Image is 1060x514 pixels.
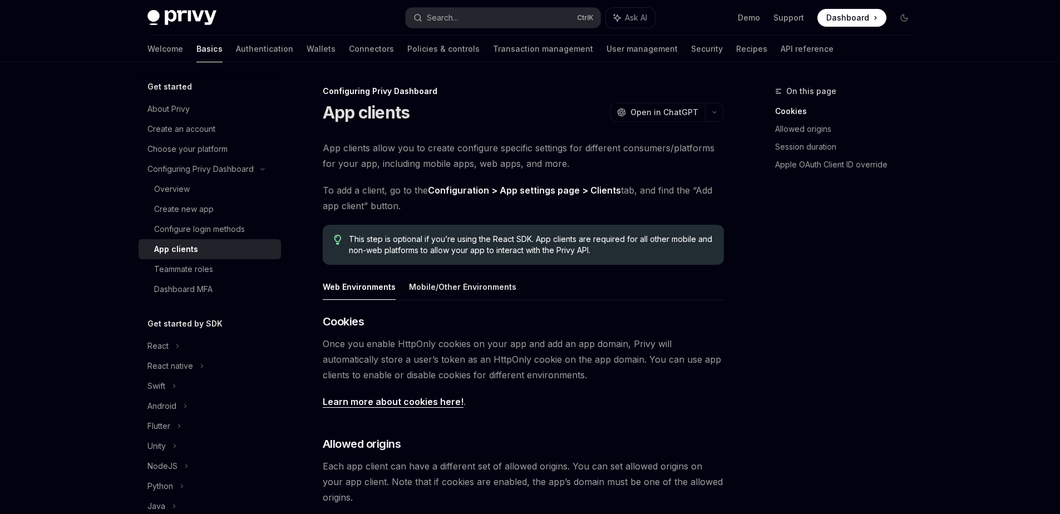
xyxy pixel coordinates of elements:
a: Create new app [139,199,281,219]
span: App clients allow you to create configure specific settings for different consumers/platforms for... [323,140,724,171]
a: Welcome [147,36,183,62]
div: Overview [154,182,190,196]
svg: Tip [334,235,342,245]
a: Configure login methods [139,219,281,239]
div: About Privy [147,102,190,116]
span: Dashboard [826,12,869,23]
span: This step is optional if you’re using the React SDK. App clients are required for all other mobil... [349,234,712,256]
button: Mobile/Other Environments [409,274,516,300]
a: Cookies [775,102,922,120]
a: Demo [738,12,760,23]
div: React native [147,359,193,373]
a: Learn more about cookies here! [323,396,464,408]
div: Teammate roles [154,263,213,276]
div: Choose your platform [147,142,228,156]
a: About Privy [139,99,281,119]
button: Ask AI [606,8,655,28]
a: Policies & controls [407,36,480,62]
div: Java [147,500,165,513]
button: Toggle dark mode [895,9,913,27]
a: Allowed origins [775,120,922,138]
span: Ctrl K [577,13,594,22]
div: Swift [147,379,165,393]
h5: Get started by SDK [147,317,223,330]
span: . [323,394,724,409]
div: Python [147,480,173,493]
span: Ask AI [625,12,647,23]
div: Flutter [147,419,170,433]
a: Wallets [307,36,336,62]
div: Configuring Privy Dashboard [323,86,724,97]
div: NodeJS [147,459,178,473]
button: Web Environments [323,274,396,300]
a: Recipes [736,36,767,62]
img: dark logo [147,10,216,26]
div: Search... [427,11,458,24]
a: Choose your platform [139,139,281,159]
a: Create an account [139,119,281,139]
div: Create new app [154,202,214,216]
span: Each app client can have a different set of allowed origins. You can set allowed origins on your ... [323,458,724,505]
a: Dashboard [817,9,886,27]
span: Open in ChatGPT [630,107,698,118]
div: Create an account [147,122,215,136]
a: App clients [139,239,281,259]
a: Authentication [236,36,293,62]
span: Once you enable HttpOnly cookies on your app and add an app domain, Privy will automatically stor... [323,336,724,383]
button: Open in ChatGPT [610,103,705,122]
span: On this page [786,85,836,98]
span: Allowed origins [323,436,401,452]
a: API reference [781,36,834,62]
button: Search...CtrlK [406,8,600,28]
a: Session duration [775,138,922,156]
a: Dashboard MFA [139,279,281,299]
a: Connectors [349,36,394,62]
span: Cookies [323,314,364,329]
a: Teammate roles [139,259,281,279]
span: To add a client, go to the tab, and find the “Add app client” button. [323,182,724,214]
a: Overview [139,179,281,199]
a: User management [607,36,678,62]
div: Unity [147,439,166,453]
a: Support [773,12,804,23]
div: Configure login methods [154,223,245,236]
div: App clients [154,243,198,256]
div: Dashboard MFA [154,283,213,296]
a: Apple OAuth Client ID override [775,156,922,174]
a: Basics [196,36,223,62]
a: Security [691,36,723,62]
a: Transaction management [493,36,593,62]
div: Configuring Privy Dashboard [147,162,254,176]
a: Configuration > App settings page > Clients [428,185,621,196]
div: Android [147,399,176,413]
h1: App clients [323,102,410,122]
h5: Get started [147,80,192,93]
div: React [147,339,169,353]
